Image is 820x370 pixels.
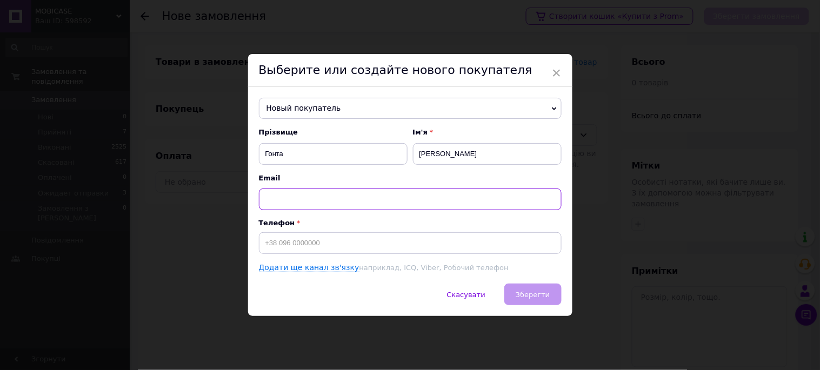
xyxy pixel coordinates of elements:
span: Скасувати [447,291,485,299]
div: Выберите или создайте нового покупателя [248,54,572,87]
a: Додати ще канал зв'язку [259,263,359,272]
input: Наприклад: Іван [413,143,562,165]
span: Ім'я [413,127,562,137]
input: Наприклад: Іванов [259,143,408,165]
span: Новый покупатель [259,98,562,119]
input: +38 096 0000000 [259,232,562,254]
button: Скасувати [436,284,497,305]
span: Email [259,173,562,183]
p: Телефон [259,219,562,227]
span: × [552,64,562,82]
span: наприклад, ICQ, Viber, Робочий телефон [359,264,509,272]
span: Прізвище [259,127,408,137]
